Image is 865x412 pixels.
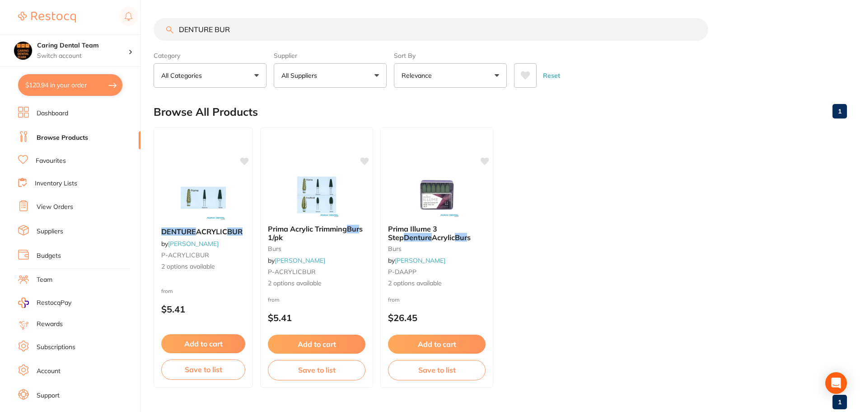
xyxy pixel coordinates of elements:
label: Supplier [274,52,387,60]
em: DENTURE [161,227,196,236]
span: from [268,296,280,303]
a: RestocqPay [18,298,71,308]
img: Restocq Logo [18,12,76,23]
span: 2 options available [161,262,245,271]
p: $5.41 [161,304,245,314]
span: 2 options available [268,279,365,288]
span: ACRYLIC [196,227,227,236]
img: Prima Illume 3 Step Denture Acrylic Burs [407,172,466,218]
img: DENTURE ACRYLIC BUR [174,175,233,220]
em: Denture [404,233,432,242]
a: Dashboard [37,109,68,118]
label: Sort By [394,52,507,60]
label: Category [154,52,267,60]
span: from [161,288,173,294]
a: Account [37,367,61,376]
p: $26.45 [388,313,486,323]
img: Caring Dental Team [14,42,32,60]
p: $5.41 [268,313,365,323]
a: [PERSON_NAME] [275,256,325,265]
span: s [467,233,471,242]
small: burs [388,245,486,252]
span: from [388,296,400,303]
span: P-ACRYLICBUR [161,251,209,259]
a: Favourites [36,156,66,166]
a: Support [37,391,60,400]
a: Budgets [37,251,61,260]
div: Open Intercom Messenger [825,372,847,394]
span: RestocqPay [37,298,71,308]
button: Save to list [161,360,245,379]
span: P-ACRYLICBUR [268,268,316,276]
button: Add to cart [388,335,486,354]
h4: Caring Dental Team [37,41,128,50]
span: by [161,240,219,248]
span: by [268,256,325,265]
a: Subscriptions [37,343,75,352]
button: All Categories [154,63,267,88]
input: Search Products [154,18,708,41]
small: burs [268,245,365,252]
a: [PERSON_NAME] [395,256,445,265]
p: Switch account [37,52,128,61]
button: Reset [540,63,563,88]
a: Rewards [37,320,63,329]
a: [PERSON_NAME] [168,240,219,248]
p: All Suppliers [281,71,321,80]
span: 2 options available [388,279,486,288]
button: All Suppliers [274,63,387,88]
em: Bur [347,224,359,233]
b: Prima Illume 3 Step Denture Acrylic Burs [388,225,486,242]
button: Relevance [394,63,507,88]
a: Suppliers [37,227,63,236]
span: s 1/pk [268,224,363,242]
em: Bur [455,233,467,242]
img: RestocqPay [18,298,29,308]
a: Team [37,275,52,284]
button: Add to cart [161,334,245,353]
a: View Orders [37,203,73,212]
b: DENTURE ACRYLIC BUR [161,227,245,236]
p: All Categories [161,71,206,80]
span: Prima Illume 3 Step [388,224,437,242]
button: Save to list [268,360,365,380]
a: Inventory Lists [35,179,77,188]
em: BUR [227,227,243,236]
p: Relevance [402,71,435,80]
a: 1 [832,102,847,120]
button: Save to list [388,360,486,380]
img: Prima Acrylic Trimming Burs 1/pk [287,172,346,218]
a: Browse Products [37,133,88,142]
button: $120.94 in your order [18,74,122,96]
span: by [388,256,445,265]
a: 1 [832,393,847,411]
span: Prima Acrylic Trimming [268,224,347,233]
span: Acrylic [432,233,455,242]
h2: Browse All Products [154,106,258,118]
a: Restocq Logo [18,7,76,28]
span: P-DAAPP [388,268,416,276]
b: Prima Acrylic Trimming Burs 1/pk [268,225,365,242]
button: Add to cart [268,335,365,354]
